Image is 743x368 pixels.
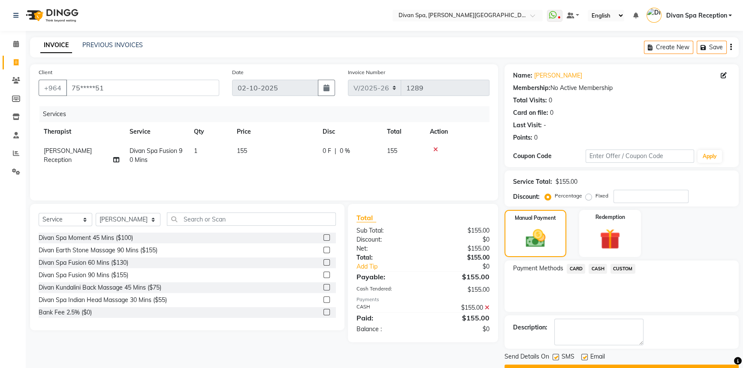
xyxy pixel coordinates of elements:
div: Membership: [513,84,550,93]
span: 0 % [340,147,350,156]
span: SMS [562,352,574,363]
span: [PERSON_NAME] Reception [44,147,92,164]
div: 0 [549,96,552,105]
div: $155.00 [423,253,496,262]
div: Payable: [350,272,423,282]
span: CASH [589,264,607,274]
div: Sub Total: [350,226,423,235]
div: 0 [534,133,538,142]
th: Therapist [39,122,124,141]
div: - [544,121,546,130]
div: Service Total: [513,177,552,186]
span: Send Details On [504,352,549,363]
div: $155.00 [556,177,577,186]
label: Fixed [595,192,608,200]
th: Price [232,122,317,141]
span: 0 F [323,147,331,156]
span: 1 [194,147,197,155]
div: Coupon Code [513,152,586,161]
span: Total [356,213,376,222]
div: Services [39,106,496,122]
button: Create New [644,41,693,54]
div: Discount: [350,235,423,244]
div: Divan Spa Indian Head Massage 30 Mins ($55) [39,296,167,305]
img: Divan Spa Reception [646,8,661,23]
img: _cash.svg [519,227,552,250]
img: _gift.svg [593,226,627,252]
div: Description: [513,323,547,332]
div: Last Visit: [513,121,542,130]
div: $155.00 [423,303,496,312]
span: Email [590,352,605,363]
th: Action [425,122,489,141]
th: Qty [189,122,232,141]
th: Service [124,122,189,141]
a: PREVIOUS INVOICES [82,41,143,49]
div: Name: [513,71,532,80]
div: Balance : [350,325,423,334]
div: $155.00 [423,285,496,294]
input: Search or Scan [167,212,336,226]
span: Payment Methods [513,264,563,273]
div: Bank Fee 2.5% ($0) [39,308,92,317]
div: Divan Kundalini Back Massage 45 Mins ($75) [39,283,161,292]
div: $0 [423,325,496,334]
div: 0 [550,108,553,117]
label: Percentage [555,192,582,200]
div: $0 [435,262,496,271]
a: [PERSON_NAME] [534,71,582,80]
div: Divan Spa Fusion 60 Mins ($130) [39,258,128,267]
label: Client [39,69,52,76]
div: $0 [423,235,496,244]
label: Date [232,69,244,76]
div: Payments [356,296,490,303]
div: Points: [513,133,532,142]
span: Divan Spa Reception [666,11,727,20]
span: CUSTOM [610,264,635,274]
label: Manual Payment [515,214,556,222]
button: Apply [698,150,722,163]
div: Divan Spa Fusion 90 Mins ($155) [39,271,128,280]
input: Enter Offer / Coupon Code [586,150,694,163]
button: Save [697,41,727,54]
div: Paid: [350,313,423,323]
input: Search by Name/Mobile/Email/Code [66,80,219,96]
div: Card on file: [513,108,548,117]
div: Net: [350,244,423,253]
div: Divan Spa Moment 45 Mins ($100) [39,233,133,242]
label: Redemption [595,213,625,221]
div: Total Visits: [513,96,547,105]
div: Cash Tendered: [350,285,423,294]
div: $155.00 [423,226,496,235]
a: Add Tip [350,262,435,271]
div: Divan Earth Stone Massage 90 Mins ($155) [39,246,157,255]
div: Discount: [513,192,540,201]
span: CARD [567,264,585,274]
div: $155.00 [423,313,496,323]
th: Disc [317,122,382,141]
div: CASH [350,303,423,312]
th: Total [382,122,425,141]
span: 155 [237,147,247,155]
button: +964 [39,80,67,96]
div: $155.00 [423,272,496,282]
span: | [335,147,336,156]
span: 155 [387,147,397,155]
label: Invoice Number [348,69,385,76]
a: INVOICE [40,38,72,53]
div: $155.00 [423,244,496,253]
span: Divan Spa Fusion 90 Mins [130,147,182,164]
div: Total: [350,253,423,262]
img: logo [22,3,81,27]
div: No Active Membership [513,84,730,93]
